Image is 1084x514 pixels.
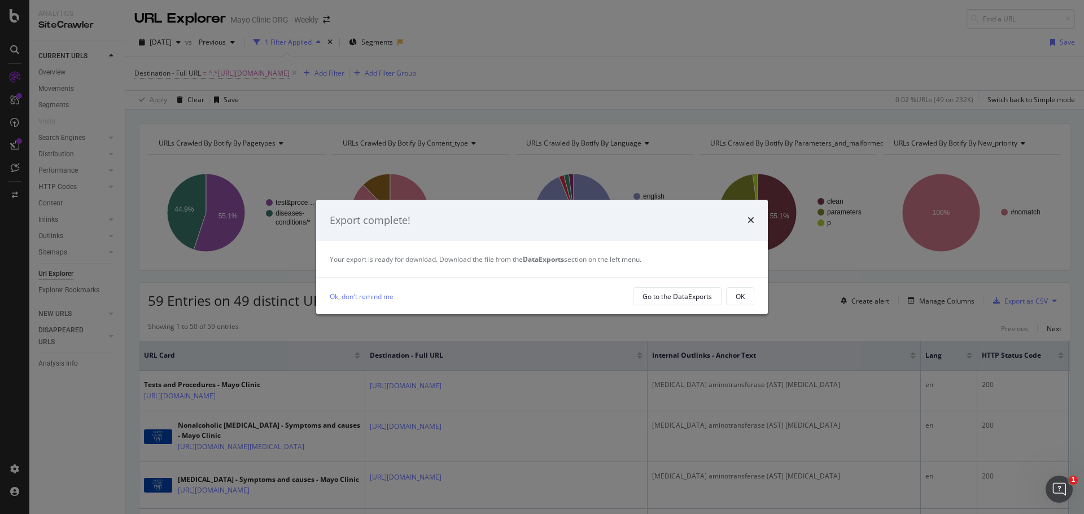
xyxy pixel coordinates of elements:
[316,200,768,315] div: modal
[330,291,394,302] a: Ok, don't remind me
[523,254,641,264] span: section on the left menu.
[330,213,410,228] div: Export complete!
[642,292,712,301] div: Go to the DataExports
[633,287,722,305] button: Go to the DataExports
[726,287,754,305] button: OK
[1046,476,1073,503] iframe: Intercom live chat
[330,254,754,264] div: Your export is ready for download. Download the file from the
[523,254,564,264] strong: DataExports
[748,213,754,228] div: times
[736,292,745,301] div: OK
[1069,476,1078,485] span: 1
